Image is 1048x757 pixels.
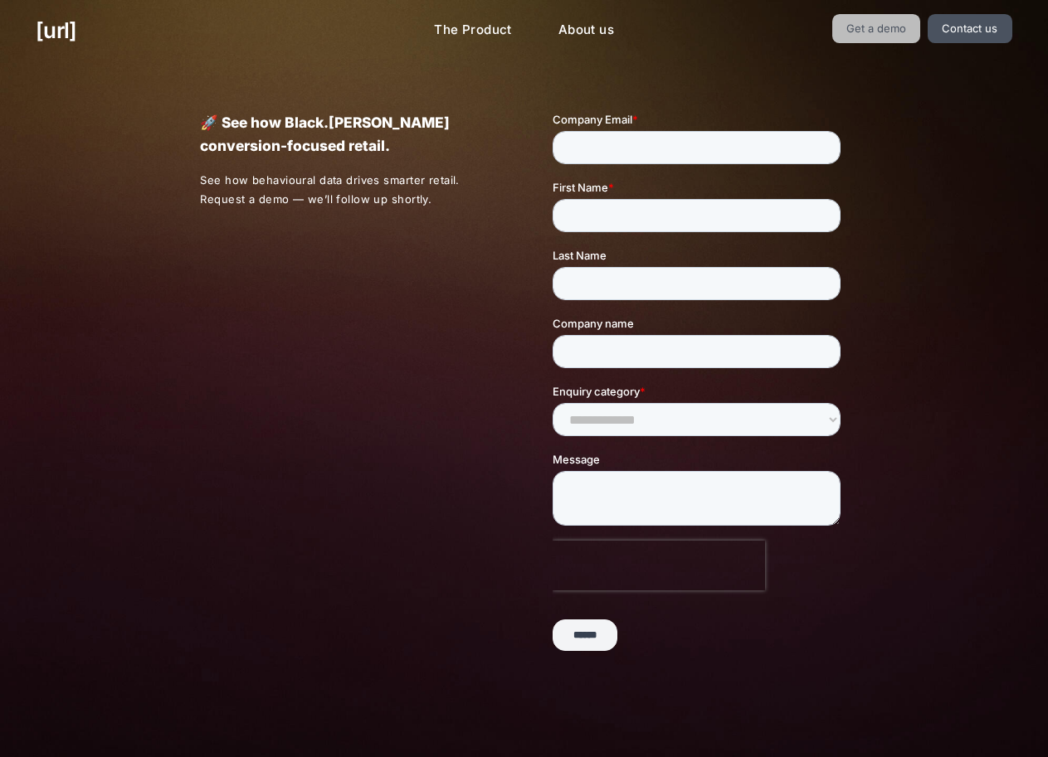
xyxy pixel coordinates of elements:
p: 🚀 See how Black.[PERSON_NAME] conversion-focused retail. [200,111,495,158]
a: Contact us [928,14,1012,43]
a: [URL] [36,14,76,46]
a: The Product [421,14,525,46]
iframe: Form 1 [553,111,847,680]
p: See how behavioural data drives smarter retail. Request a demo — we’ll follow up shortly. [200,171,495,209]
a: Get a demo [832,14,921,43]
a: About us [545,14,627,46]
